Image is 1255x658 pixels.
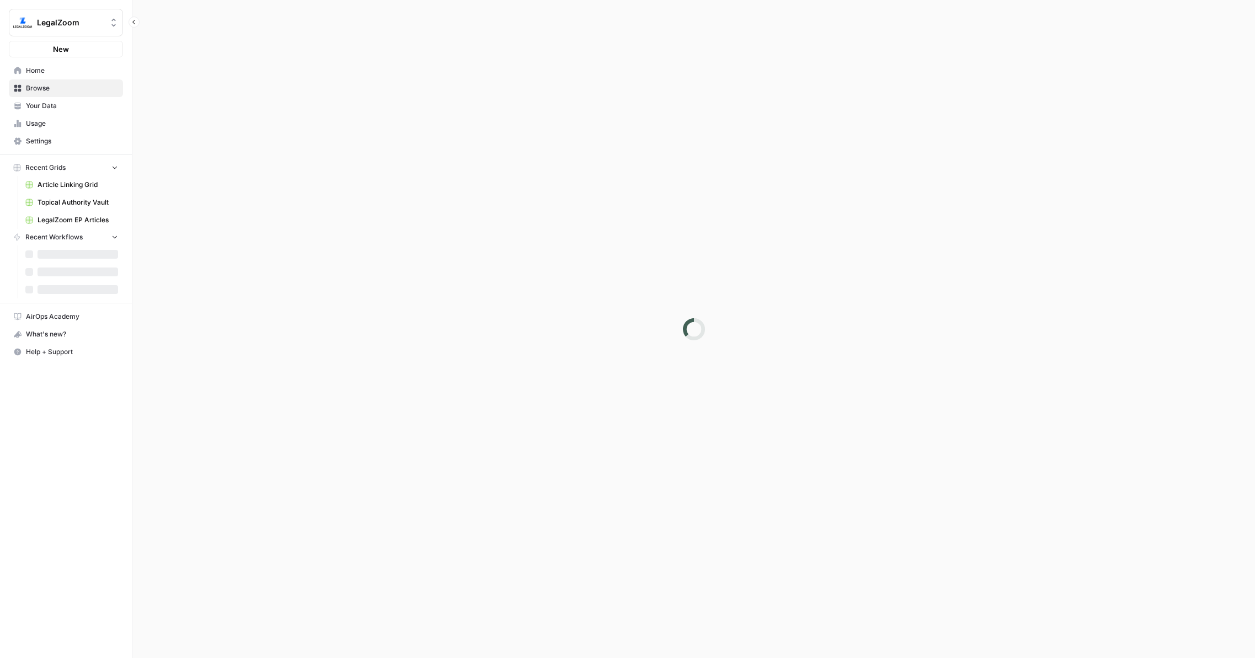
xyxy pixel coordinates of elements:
a: AirOps Academy [9,308,123,325]
span: New [53,44,69,55]
span: Usage [26,119,118,129]
span: Help + Support [26,347,118,357]
span: AirOps Academy [26,312,118,322]
span: Your Data [26,101,118,111]
span: Home [26,66,118,76]
a: LegalZoom EP Articles [20,211,123,229]
a: Browse [9,79,123,97]
span: Recent Workflows [25,232,83,242]
button: Help + Support [9,343,123,361]
a: Settings [9,132,123,150]
span: Topical Authority Vault [38,197,118,207]
a: Home [9,62,123,79]
span: Browse [26,83,118,93]
button: Recent Grids [9,159,123,176]
a: Your Data [9,97,123,115]
button: New [9,41,123,57]
img: LegalZoom Logo [13,13,33,33]
button: Workspace: LegalZoom [9,9,123,36]
span: Article Linking Grid [38,180,118,190]
div: What's new? [9,326,122,343]
button: Recent Workflows [9,229,123,245]
a: Topical Authority Vault [20,194,123,211]
span: Recent Grids [25,163,66,173]
button: What's new? [9,325,123,343]
a: Article Linking Grid [20,176,123,194]
a: Usage [9,115,123,132]
span: Settings [26,136,118,146]
span: LegalZoom [37,17,104,28]
span: LegalZoom EP Articles [38,215,118,225]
